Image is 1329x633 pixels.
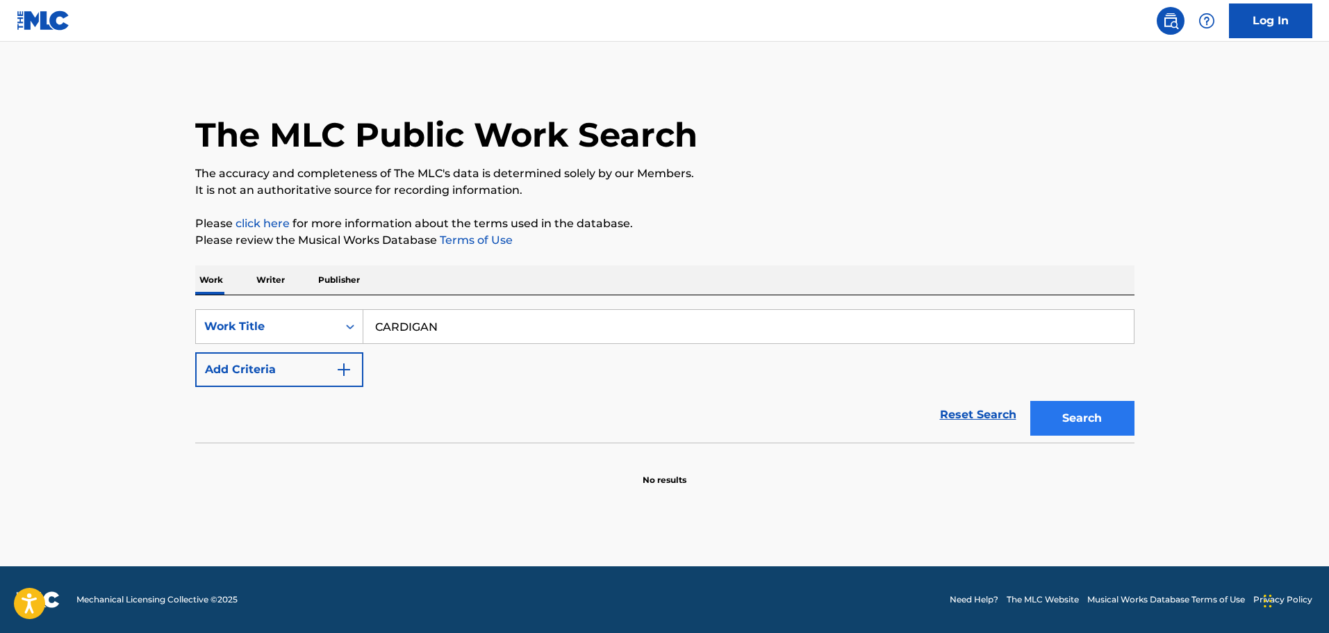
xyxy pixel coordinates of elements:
[195,165,1134,182] p: The accuracy and completeness of The MLC's data is determined solely by our Members.
[1007,593,1079,606] a: The MLC Website
[1260,566,1329,633] iframe: Chat Widget
[1193,7,1221,35] div: Help
[17,10,70,31] img: MLC Logo
[195,215,1134,232] p: Please for more information about the terms used in the database.
[1157,7,1184,35] a: Public Search
[195,114,697,156] h1: The MLC Public Work Search
[1087,593,1245,606] a: Musical Works Database Terms of Use
[195,309,1134,443] form: Search Form
[336,361,352,378] img: 9d2ae6d4665cec9f34b9.svg
[437,233,513,247] a: Terms of Use
[195,265,227,295] p: Work
[643,457,686,486] p: No results
[195,182,1134,199] p: It is not an authoritative source for recording information.
[1264,580,1272,622] div: Drag
[1198,13,1215,29] img: help
[236,217,290,230] a: click here
[314,265,364,295] p: Publisher
[76,593,238,606] span: Mechanical Licensing Collective © 2025
[252,265,289,295] p: Writer
[195,232,1134,249] p: Please review the Musical Works Database
[1229,3,1312,38] a: Log In
[950,593,998,606] a: Need Help?
[195,352,363,387] button: Add Criteria
[17,591,60,608] img: logo
[1253,593,1312,606] a: Privacy Policy
[1162,13,1179,29] img: search
[204,318,329,335] div: Work Title
[1030,401,1134,436] button: Search
[933,400,1023,430] a: Reset Search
